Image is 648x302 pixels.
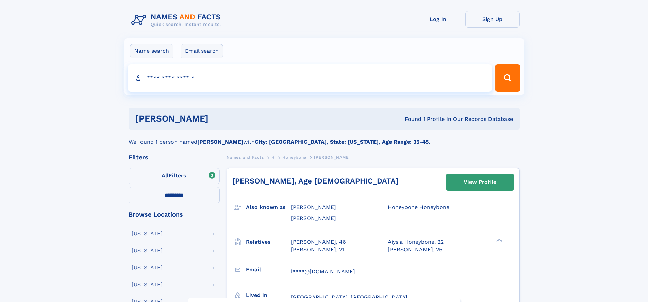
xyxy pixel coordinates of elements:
[129,130,520,146] div: We found 1 person named with .
[291,215,336,221] span: [PERSON_NAME]
[314,155,350,160] span: [PERSON_NAME]
[291,294,408,300] span: [GEOGRAPHIC_DATA], [GEOGRAPHIC_DATA]
[495,64,520,92] button: Search Button
[128,64,492,92] input: search input
[282,153,306,161] a: Honeybone
[271,153,275,161] a: H
[388,246,442,253] a: [PERSON_NAME], 25
[197,139,243,145] b: [PERSON_NAME]
[446,174,514,190] a: View Profile
[132,265,163,270] div: [US_STATE]
[495,238,503,242] div: ❯
[227,153,264,161] a: Names and Facts
[255,139,429,145] b: City: [GEOGRAPHIC_DATA], State: [US_STATE], Age Range: 35-45
[411,11,465,28] a: Log In
[162,172,169,179] span: All
[291,204,336,210] span: [PERSON_NAME]
[282,155,306,160] span: Honeybone
[232,177,398,185] a: [PERSON_NAME], Age [DEMOGRAPHIC_DATA]
[129,168,220,184] label: Filters
[388,204,449,210] span: Honeybone Honeybone
[246,289,291,301] h3: Lived in
[132,282,163,287] div: [US_STATE]
[246,264,291,275] h3: Email
[135,114,307,123] h1: [PERSON_NAME]
[181,44,223,58] label: Email search
[291,238,346,246] a: [PERSON_NAME], 46
[132,248,163,253] div: [US_STATE]
[465,11,520,28] a: Sign Up
[132,231,163,236] div: [US_STATE]
[129,11,227,29] img: Logo Names and Facts
[129,211,220,218] div: Browse Locations
[130,44,173,58] label: Name search
[129,154,220,160] div: Filters
[246,236,291,248] h3: Relatives
[246,202,291,213] h3: Also known as
[306,115,513,123] div: Found 1 Profile In Our Records Database
[291,246,344,253] a: [PERSON_NAME], 21
[388,238,444,246] a: Aiysia Honeybone, 22
[271,155,275,160] span: H
[464,174,496,190] div: View Profile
